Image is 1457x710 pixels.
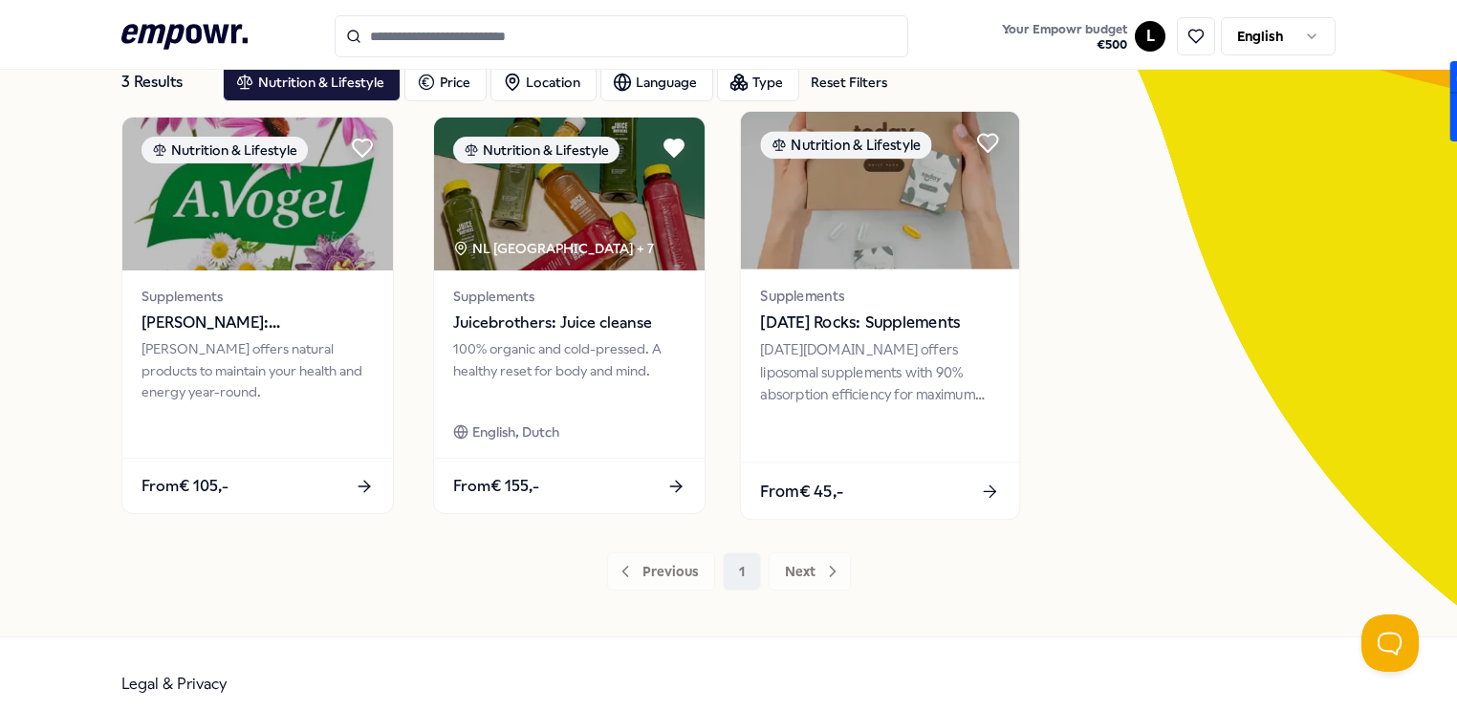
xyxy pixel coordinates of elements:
button: Your Empowr budget€500 [998,18,1131,56]
div: Reset Filters [811,72,887,93]
div: 100% organic and cold-pressed. A healthy reset for body and mind. [453,338,685,402]
div: [DATE][DOMAIN_NAME] offers liposomal supplements with 90% absorption efficiency for maximum healt... [760,339,999,405]
button: Nutrition & Lifestyle [223,63,401,101]
img: package image [122,118,393,270]
button: Type [717,63,799,101]
span: Supplements [141,286,374,307]
div: [PERSON_NAME] offers natural products to maintain your health and energy year-round. [141,338,374,402]
a: package imageNutrition & LifestyleNL [GEOGRAPHIC_DATA] + 7SupplementsJuicebrothers: Juice cleanse... [433,117,706,514]
div: Nutrition & Lifestyle [141,137,308,163]
span: From € 105,- [141,474,228,499]
button: Language [600,63,713,101]
div: NL [GEOGRAPHIC_DATA] + 7 [453,238,654,259]
a: package imageNutrition & LifestyleSupplements[PERSON_NAME]: Supplementen[PERSON_NAME] offers natu... [121,117,394,514]
a: Your Empowr budget€500 [994,16,1135,56]
span: Juicebrothers: Juice cleanse [453,311,685,335]
button: L [1135,21,1165,52]
img: package image [434,118,705,270]
span: From € 155,- [453,474,539,499]
div: Nutrition & Lifestyle [453,137,620,163]
span: English, Dutch [472,421,559,442]
button: Location [490,63,597,101]
a: Legal & Privacy [121,675,228,693]
input: Search for products, categories or subcategories [335,15,908,57]
div: 3 Results [121,63,207,101]
span: Your Empowr budget [1002,22,1127,37]
span: [PERSON_NAME]: Supplementen [141,311,374,335]
span: Supplements [453,286,685,307]
span: [DATE] Rocks: Supplements [760,311,999,335]
iframe: Help Scout Beacon - Open [1361,614,1419,672]
a: package imageNutrition & LifestyleSupplements[DATE] Rocks: Supplements[DATE][DOMAIN_NAME] offers ... [740,111,1021,521]
span: Supplements [760,285,999,307]
span: From € 45,- [760,479,843,504]
div: Nutrition & Lifestyle [760,131,931,159]
img: package image [741,112,1019,269]
span: € 500 [1002,37,1127,53]
button: Price [404,63,487,101]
